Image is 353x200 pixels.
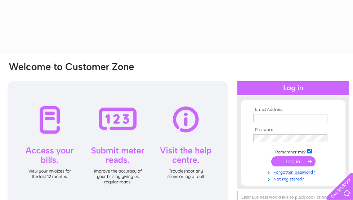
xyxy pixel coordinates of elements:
[251,107,335,112] th: Email Address:
[253,175,335,182] a: Not registered?
[271,156,316,166] input: Submit
[251,127,335,132] th: Password:
[251,148,335,155] td: Remember me?
[253,168,335,175] a: Forgotten password?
